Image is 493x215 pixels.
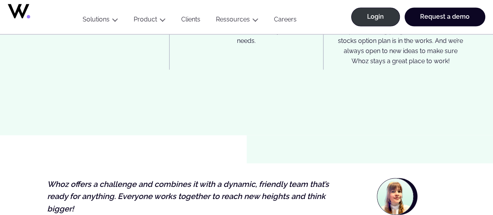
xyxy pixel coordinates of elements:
a: Login [351,7,400,26]
button: Ressources [208,16,266,26]
a: Ressources [216,16,250,23]
a: Product [134,16,157,23]
button: Solutions [75,16,126,26]
a: Request a demo [405,7,485,26]
iframe: Chatbot [442,163,482,204]
button: Product [126,16,173,26]
p: Whoz offers a challenge and combines it with a dynamic, friendly team that’s ready for anything. ... [47,178,342,215]
a: Careers [266,16,304,26]
img: Clementine-vert-carre.png [377,178,413,214]
a: Clients [173,16,208,26]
